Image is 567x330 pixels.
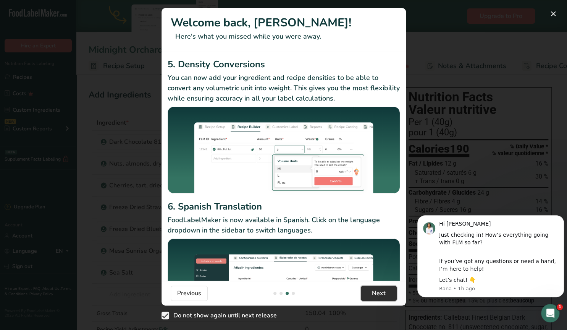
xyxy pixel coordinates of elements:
[168,73,400,104] p: You can now add your ingredient and recipe densities to be able to convert any volumetric unit in...
[171,31,397,42] p: Here's what you missed while you were away.
[168,57,400,71] h2: 5. Density Conversions
[171,286,208,301] button: Previous
[361,286,397,301] button: Next
[541,304,559,322] iframe: Intercom live chat
[168,215,400,236] p: FoodLabelMaker is now available in Spanish. Click on the language dropdown in the sidebar to swit...
[168,239,400,325] img: Spanish Translation
[171,14,397,31] h1: Welcome back, [PERSON_NAME]!
[168,107,400,197] img: Density Conversions
[169,312,277,319] span: Do not show again until next release
[177,289,201,298] span: Previous
[414,208,567,302] iframe: Intercom notifications message
[372,289,386,298] span: Next
[557,304,563,310] span: 1
[168,200,400,213] h2: 6. Spanish Translation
